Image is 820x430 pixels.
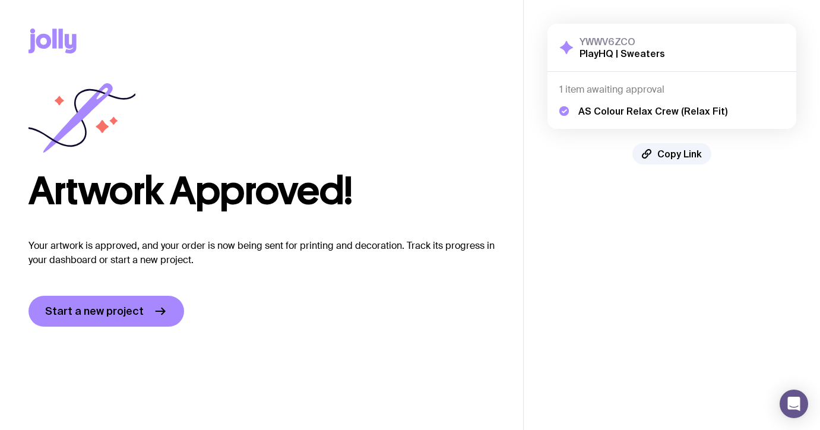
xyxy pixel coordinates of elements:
h1: Artwork Approved! [29,172,495,210]
h2: PlayHQ | Sweaters [580,48,665,59]
h5: AS Colour Relax Crew (Relax Fit) [578,105,727,117]
div: Open Intercom Messenger [780,390,808,418]
span: Copy Link [657,148,702,160]
h3: YWWV6ZCO [580,36,665,48]
p: Your artwork is approved, and your order is now being sent for printing and decoration. Track its... [29,239,495,267]
h4: 1 item awaiting approval [559,84,784,96]
a: Start a new project [29,296,184,327]
button: Copy Link [632,143,711,165]
span: Start a new project [45,304,144,318]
